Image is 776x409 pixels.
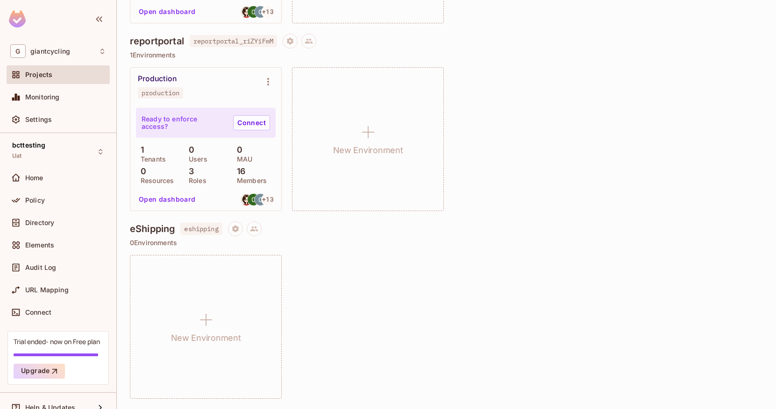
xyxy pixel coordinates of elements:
[25,197,45,204] span: Policy
[255,194,266,205] img: codychiu@giant.com.tw
[232,145,242,155] p: 0
[10,44,26,58] span: G
[25,241,54,249] span: Elements
[136,177,174,184] p: Resources
[283,38,298,47] span: Project settings
[333,143,403,157] h1: New Environment
[142,89,179,97] div: production
[232,155,252,163] p: MAU
[184,177,206,184] p: Roles
[228,226,243,235] span: Project settings
[25,71,52,78] span: Projects
[136,145,144,155] p: 1
[25,264,56,271] span: Audit Log
[184,167,194,176] p: 3
[25,286,69,294] span: URL Mapping
[25,219,54,226] span: Directory
[190,35,277,47] span: reportportal_riZYiFmM
[232,167,245,176] p: 16
[232,177,267,184] p: Members
[184,145,194,155] p: 0
[25,174,43,182] span: Home
[130,51,763,59] p: 1 Environments
[14,364,65,379] button: Upgrade
[248,6,259,18] img: jonathan.chang@bahwancybertek.com
[259,72,278,91] button: Environment settings
[14,337,100,346] div: Trial ended- now on Free plan
[30,48,70,55] span: Workspace: giantcycling
[262,196,273,203] span: + 13
[171,331,241,345] h1: New Environment
[9,10,26,28] img: SReyMgAAAABJRU5ErkJggg==
[142,115,226,130] p: Ready to enforce access?
[12,141,46,149] span: bcttesting
[241,6,252,18] img: Dylan.tsai@bahwancybertek.com
[136,155,166,163] p: Tenants
[248,194,259,205] img: jonathan.chang@bahwancybertek.com
[130,239,763,247] p: 0 Environments
[25,93,60,101] span: Monitoring
[180,223,222,235] span: eshipping
[233,115,270,130] a: Connect
[12,152,21,160] span: Uat
[25,309,51,316] span: Connect
[25,116,52,123] span: Settings
[130,35,184,47] h4: reportportal
[136,167,146,176] p: 0
[138,74,177,84] div: Production
[255,6,266,18] img: codychiu@giant.com.tw
[135,192,199,207] button: Open dashboard
[135,4,199,19] button: Open dashboard
[241,194,252,205] img: Dylan.tsai@bahwancybertek.com
[184,155,207,163] p: Users
[262,8,273,15] span: + 13
[130,223,175,234] h4: eShipping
